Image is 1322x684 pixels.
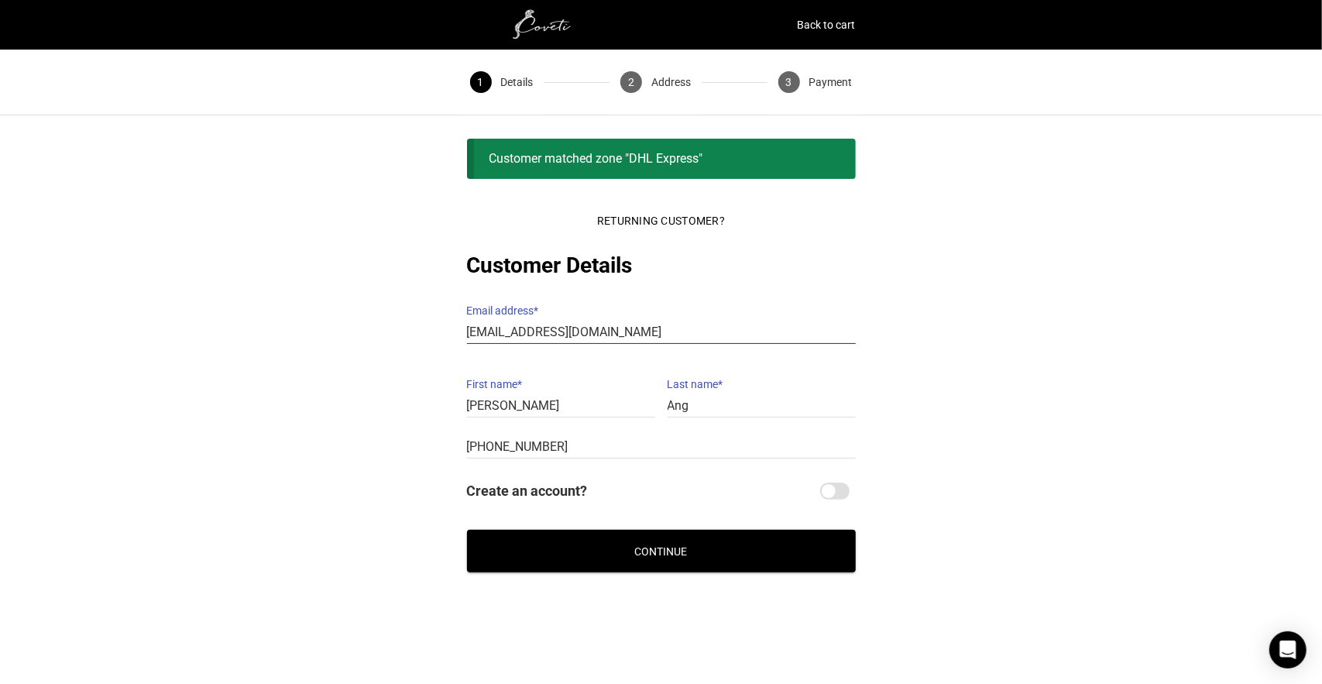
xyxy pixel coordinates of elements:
img: white1.png [467,9,622,40]
h2: Customer Details [467,250,856,281]
input: Create an account? [820,483,850,500]
label: First name [467,373,655,395]
span: Create an account? [467,477,817,505]
button: Returning Customer? [585,204,737,238]
button: Continue [467,530,856,572]
button: 1 Details [459,50,544,115]
span: Payment [809,71,853,93]
button: 3 Payment [767,50,864,115]
div: Customer matched zone "DHL Express" [467,139,856,179]
span: Address [651,71,691,93]
label: Email address [467,300,856,321]
a: Back to cart [798,14,856,36]
span: Details [501,71,534,93]
button: 2 Address [609,50,702,115]
label: Last name [668,373,856,395]
span: 3 [778,71,800,93]
span: 2 [620,71,642,93]
div: Open Intercom Messenger [1269,631,1307,669]
span: 1 [470,71,492,93]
